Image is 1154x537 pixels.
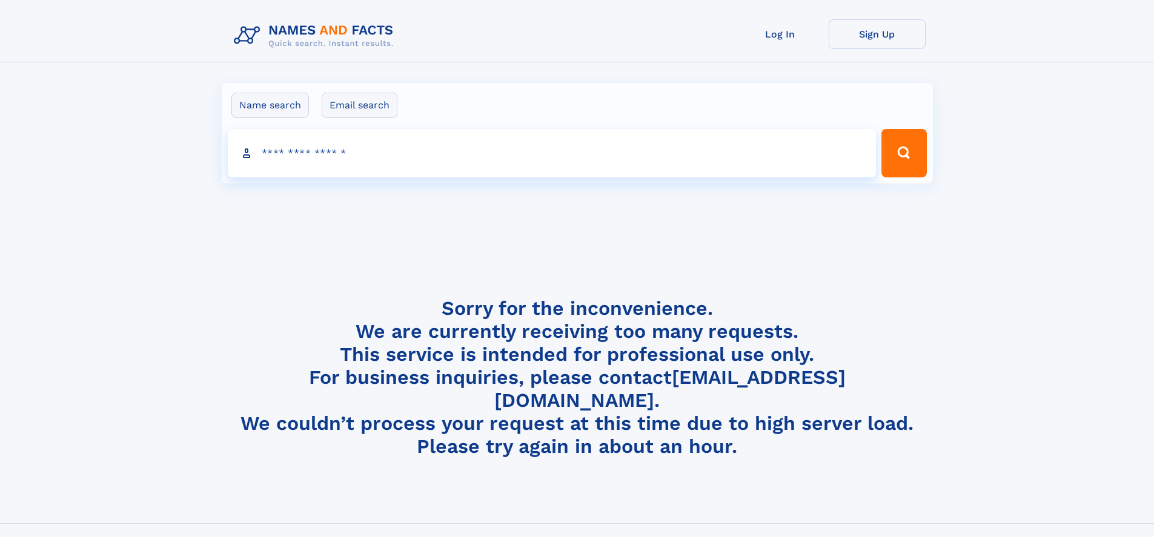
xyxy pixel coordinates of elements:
[829,19,926,49] a: Sign Up
[732,19,829,49] a: Log In
[229,297,926,458] h4: Sorry for the inconvenience. We are currently receiving too many requests. This service is intend...
[228,129,877,177] input: search input
[231,93,309,118] label: Name search
[494,366,846,412] a: [EMAIL_ADDRESS][DOMAIN_NAME]
[881,129,926,177] button: Search Button
[322,93,397,118] label: Email search
[229,19,403,52] img: Logo Names and Facts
